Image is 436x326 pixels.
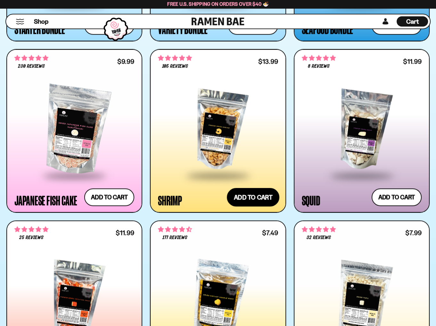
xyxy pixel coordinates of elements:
div: Starter Bundle [14,23,65,35]
span: 32 reviews [307,235,331,240]
button: Add to cart [227,188,279,207]
button: Mobile Menu Trigger [16,19,24,24]
div: $7.99 [405,230,422,236]
span: 230 reviews [18,64,45,69]
span: 4.88 stars [14,225,48,233]
div: Variety Bundle [158,23,208,35]
span: Cart [406,18,419,25]
div: $7.49 [262,230,278,236]
div: $11.99 [403,58,422,64]
span: 4.71 stars [158,225,192,233]
div: Cart [397,14,428,29]
div: $11.99 [116,230,134,236]
div: $13.99 [258,58,278,64]
a: Shop [34,16,48,27]
a: 4.75 stars 8 reviews $11.99 Squid Add to cart [294,49,430,213]
span: 8 reviews [308,64,330,69]
span: 177 reviews [162,235,187,240]
span: 105 reviews [162,64,188,69]
span: 4.90 stars [158,54,192,62]
span: Free U.S. Shipping on Orders over $40 🍜 [167,1,269,7]
div: Seafood Bundle [302,23,353,35]
a: 4.90 stars 105 reviews $13.99 Shrimp Add to cart [150,49,286,213]
div: Squid [302,194,320,206]
div: Japanese Fish Cake [14,194,77,206]
span: Shop [34,17,48,26]
a: 4.77 stars 230 reviews $9.99 Japanese Fish Cake Add to cart [6,49,142,213]
div: Shrimp [158,194,182,206]
button: Add to cart [84,188,134,206]
span: 25 reviews [19,235,44,240]
span: 4.75 stars [302,54,336,62]
span: 4.78 stars [302,225,336,233]
span: 4.77 stars [14,54,48,62]
div: $9.99 [117,58,134,64]
button: Add to cart [372,188,422,206]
